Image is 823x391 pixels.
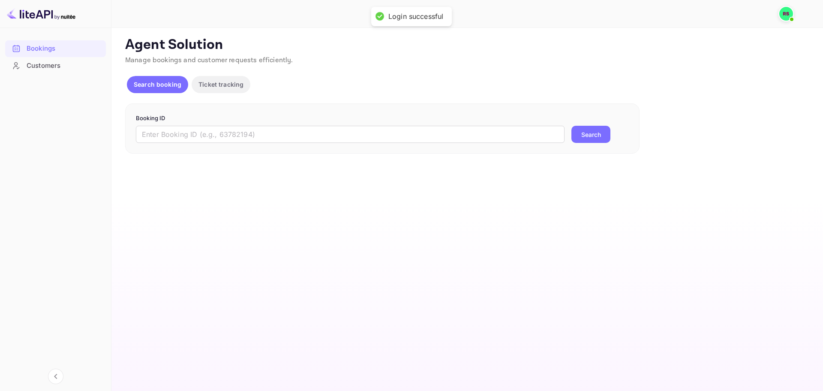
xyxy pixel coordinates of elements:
[48,369,63,384] button: Collapse navigation
[198,80,243,89] p: Ticket tracking
[5,40,106,57] div: Bookings
[125,56,293,65] span: Manage bookings and customer requests efficiently.
[779,7,793,21] img: Rainer Schuster
[134,80,181,89] p: Search booking
[5,40,106,56] a: Bookings
[571,126,610,143] button: Search
[125,36,808,54] p: Agent Solution
[388,12,443,21] div: Login successful
[27,44,102,54] div: Bookings
[136,114,629,123] p: Booking ID
[5,58,106,73] a: Customers
[136,126,565,143] input: Enter Booking ID (e.g., 63782194)
[7,7,75,21] img: LiteAPI logo
[5,58,106,74] div: Customers
[27,61,102,71] div: Customers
